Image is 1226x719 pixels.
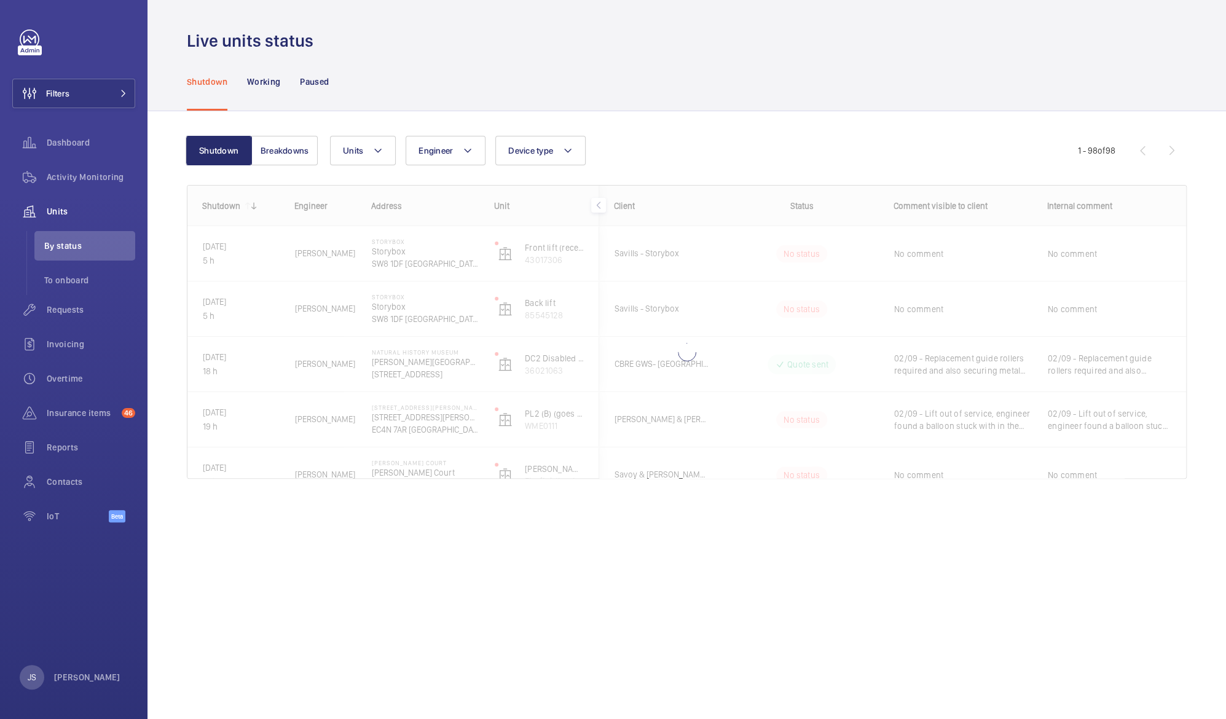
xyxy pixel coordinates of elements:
p: Paused [300,76,329,88]
p: [PERSON_NAME] [54,671,120,683]
button: Filters [12,79,135,108]
span: Device type [508,146,553,155]
span: Contacts [47,476,135,488]
span: Overtime [47,372,135,385]
button: Breakdowns [251,136,318,165]
span: 46 [122,408,135,418]
p: JS [28,671,36,683]
h1: Live units status [187,29,321,52]
p: Shutdown [187,76,227,88]
span: Invoicing [47,338,135,350]
span: Beta [109,510,125,522]
button: Device type [495,136,586,165]
span: By status [44,240,135,252]
span: Insurance items [47,407,117,419]
span: Activity Monitoring [47,171,135,183]
span: Units [343,146,363,155]
span: Engineer [418,146,453,155]
span: Reports [47,441,135,454]
span: IoT [47,510,109,522]
span: Requests [47,304,135,316]
span: Dashboard [47,136,135,149]
span: of [1098,146,1106,155]
button: Shutdown [186,136,252,165]
span: Filters [46,87,69,100]
p: Working [247,76,280,88]
span: Units [47,205,135,218]
span: To onboard [44,274,135,286]
button: Units [330,136,396,165]
button: Engineer [406,136,485,165]
span: 1 - 98 98 [1078,146,1115,155]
